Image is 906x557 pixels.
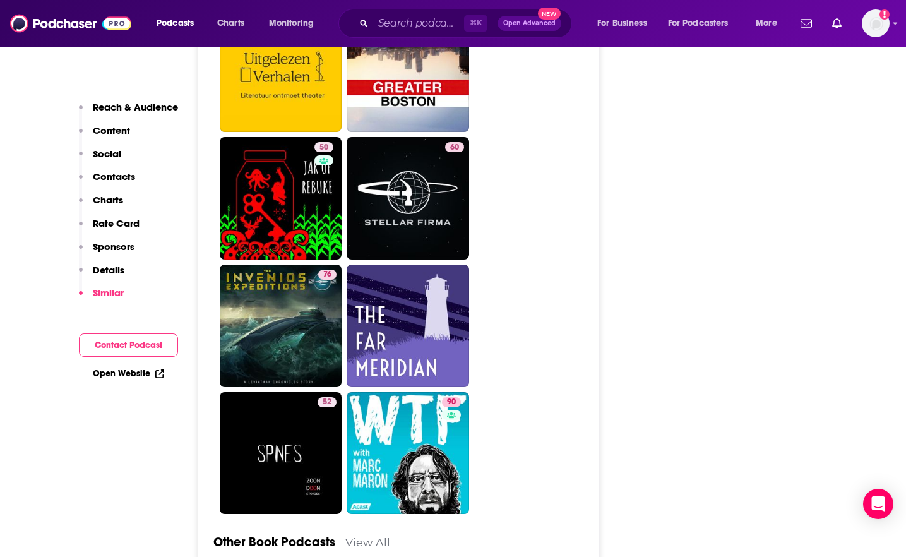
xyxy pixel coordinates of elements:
button: Similar [79,287,124,310]
a: 60 [445,142,464,152]
span: ⌘ K [464,15,487,32]
button: Details [79,264,124,287]
a: Open Website [93,368,164,379]
span: More [756,15,777,32]
span: For Podcasters [668,15,729,32]
div: Open Intercom Messenger [863,489,893,519]
a: 90 [442,397,461,407]
button: open menu [588,13,663,33]
button: open menu [747,13,793,33]
a: 76 [318,270,337,280]
span: Open Advanced [503,20,556,27]
p: Details [93,264,124,276]
span: 90 [447,396,456,409]
img: User Profile [862,9,890,37]
button: Charts [79,194,123,217]
button: Content [79,124,130,148]
a: 50 [314,142,333,152]
button: Reach & Audience [79,101,178,124]
div: Search podcasts, credits, & more... [350,9,584,38]
p: Charts [93,194,123,206]
button: Show profile menu [862,9,890,37]
span: Charts [217,15,244,32]
span: 50 [319,141,328,154]
p: Reach & Audience [93,101,178,113]
a: View All [345,536,390,549]
button: Contact Podcast [79,333,178,357]
p: Sponsors [93,241,134,253]
img: Podchaser - Follow, Share and Rate Podcasts [10,11,131,35]
span: 52 [323,396,331,409]
a: 50 [220,137,342,260]
a: 76 [220,265,342,387]
input: Search podcasts, credits, & more... [373,13,464,33]
p: Social [93,148,121,160]
button: Contacts [79,171,135,194]
p: Content [93,124,130,136]
p: Rate Card [93,217,140,229]
a: Show notifications dropdown [796,13,817,34]
a: 52 [318,397,337,407]
span: Monitoring [269,15,314,32]
button: Social [79,148,121,171]
a: Show notifications dropdown [827,13,847,34]
span: 76 [323,268,331,281]
a: 90 [347,392,469,515]
button: open menu [148,13,210,33]
a: 52 [220,392,342,515]
a: Charts [209,13,252,33]
span: New [538,8,561,20]
p: Similar [93,287,124,299]
button: Open AdvancedNew [498,16,561,31]
a: Other Book Podcasts [213,534,335,550]
a: 60 [347,137,469,260]
span: 60 [450,141,459,154]
span: Podcasts [157,15,194,32]
button: Sponsors [79,241,134,264]
span: Logged in as nitabasu [862,9,890,37]
button: open menu [260,13,330,33]
svg: Add a profile image [879,9,890,20]
span: For Business [597,15,647,32]
p: Contacts [93,171,135,183]
button: open menu [660,13,747,33]
a: 63 [347,10,469,133]
button: Rate Card [79,217,140,241]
